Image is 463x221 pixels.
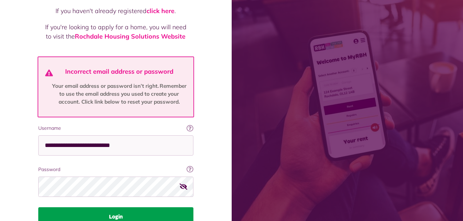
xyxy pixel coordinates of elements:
[75,32,185,40] a: Rochdale Housing Solutions Website
[45,22,187,41] p: If you're looking to apply for a home, you will need to visit the
[38,166,193,173] label: Password
[38,125,193,132] label: Username
[49,82,189,106] p: Your email address or password isn’t right. Remember to use the email address you used to create ...
[45,6,187,15] p: If you haven't already registered .
[49,68,189,75] h4: Incorrect email address or password
[147,7,174,15] a: click here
